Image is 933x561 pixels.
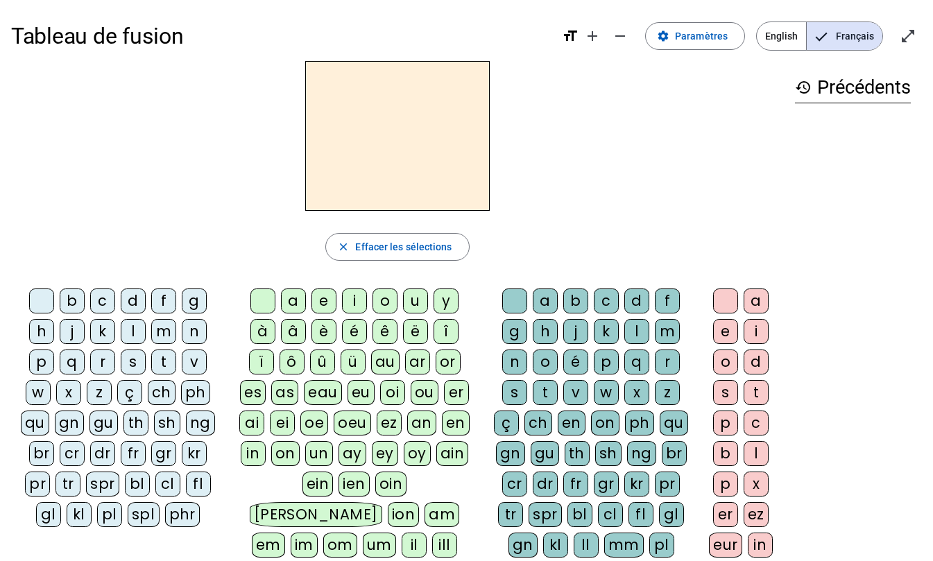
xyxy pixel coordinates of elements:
[574,533,599,558] div: ll
[533,472,558,497] div: dr
[562,28,579,44] mat-icon: format_size
[60,319,85,344] div: j
[524,411,552,435] div: ch
[598,502,623,527] div: cl
[405,349,430,374] div: ar
[748,533,773,558] div: in
[11,14,551,58] h1: Tableau de fusion
[403,319,428,344] div: ë
[675,28,728,44] span: Paramètres
[594,319,619,344] div: k
[563,380,588,405] div: v
[123,411,148,435] div: th
[533,380,558,405] div: t
[363,533,396,558] div: um
[252,533,285,558] div: em
[567,502,592,527] div: bl
[404,441,431,466] div: oy
[543,533,568,558] div: kl
[55,411,84,435] div: gn
[645,22,745,50] button: Paramètres
[304,380,342,405] div: eau
[425,502,459,527] div: am
[744,380,769,405] div: t
[87,380,112,405] div: z
[649,533,674,558] div: pl
[128,502,160,527] div: spl
[373,288,397,313] div: o
[533,319,558,344] div: h
[186,472,211,497] div: fl
[660,411,688,435] div: qu
[182,319,207,344] div: n
[310,349,335,374] div: û
[271,441,300,466] div: on
[434,319,459,344] div: î
[97,502,122,527] div: pl
[624,380,649,405] div: x
[341,349,366,374] div: ü
[709,533,742,558] div: eur
[311,319,336,344] div: è
[121,319,146,344] div: l
[121,441,146,466] div: fr
[250,319,275,344] div: à
[744,472,769,497] div: x
[744,411,769,435] div: c
[594,472,619,497] div: gr
[502,349,527,374] div: n
[744,288,769,313] div: a
[655,288,680,313] div: f
[432,533,457,558] div: ill
[558,411,585,435] div: en
[26,380,51,405] div: w
[496,441,525,466] div: gn
[21,411,49,435] div: qu
[744,502,769,527] div: ez
[494,411,519,435] div: ç
[121,288,146,313] div: d
[60,349,85,374] div: q
[302,472,334,497] div: ein
[756,21,883,51] mat-button-toggle-group: Language selection
[241,441,266,466] div: in
[713,319,738,344] div: e
[655,319,680,344] div: m
[67,502,92,527] div: kl
[148,380,176,405] div: ch
[29,349,54,374] div: p
[355,239,452,255] span: Effacer les sélections
[579,22,606,50] button: Augmenter la taille de la police
[29,441,54,466] div: br
[25,472,50,497] div: pr
[624,288,649,313] div: d
[125,472,150,497] div: bl
[807,22,882,50] span: Français
[662,441,687,466] div: br
[323,533,357,558] div: om
[563,319,588,344] div: j
[624,349,649,374] div: q
[713,411,738,435] div: p
[90,441,115,466] div: dr
[342,288,367,313] div: i
[795,72,911,103] h3: Précédents
[563,349,588,374] div: é
[60,288,85,313] div: b
[90,319,115,344] div: k
[89,411,118,435] div: gu
[151,349,176,374] div: t
[342,319,367,344] div: é
[659,502,684,527] div: gl
[375,472,407,497] div: oin
[502,319,527,344] div: g
[388,502,420,527] div: ion
[249,349,274,374] div: ï
[270,411,295,435] div: ei
[182,441,207,466] div: kr
[436,441,469,466] div: ain
[305,441,333,466] div: un
[529,502,562,527] div: spr
[533,349,558,374] div: o
[90,288,115,313] div: c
